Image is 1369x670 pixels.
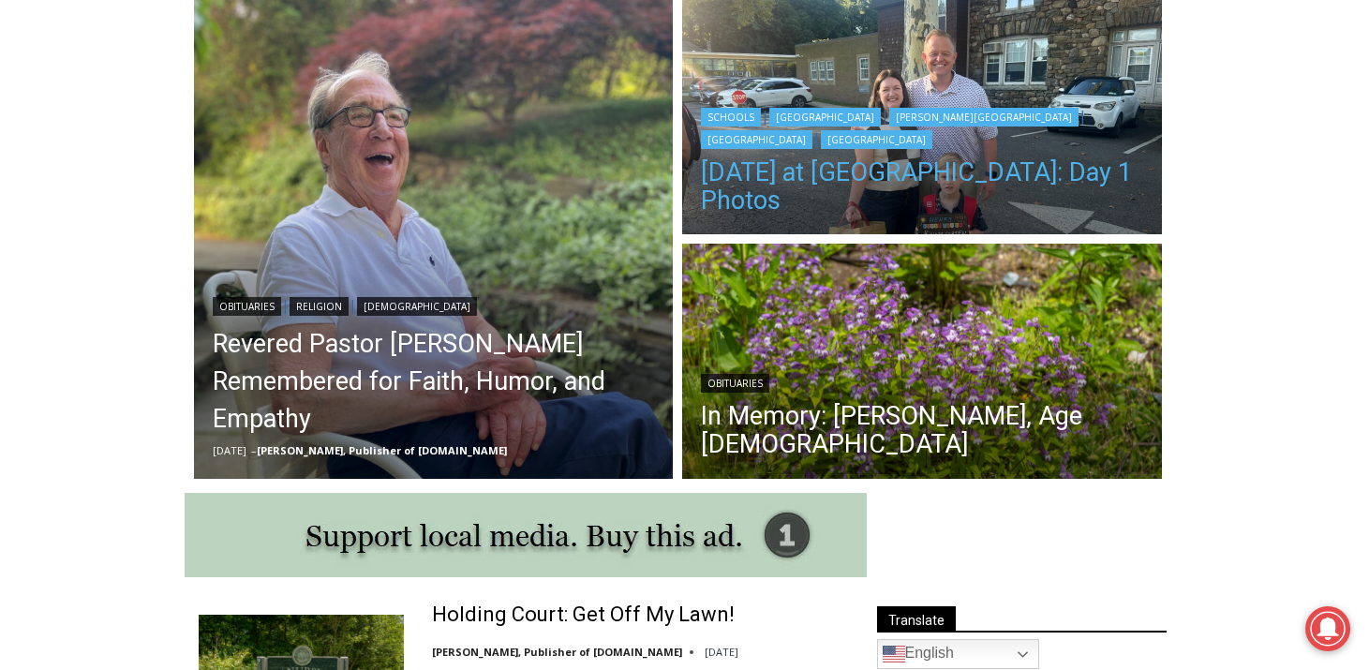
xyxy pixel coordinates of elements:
[432,602,735,629] a: Holding Court: Get Off My Lawn!
[701,158,1143,215] a: [DATE] at [GEOGRAPHIC_DATA]: Day 1 Photos
[213,443,246,457] time: [DATE]
[877,639,1039,669] a: English
[682,244,1162,484] img: (PHOTO: Kim Eierman of EcoBeneficial designed and oversaw the installation of native plant beds f...
[821,130,932,149] a: [GEOGRAPHIC_DATA]
[432,645,682,659] a: [PERSON_NAME], Publisher of [DOMAIN_NAME]
[701,374,769,393] a: Obituaries
[473,1,885,182] div: "[PERSON_NAME] and I covered the [DATE] Parade, which was a really eye opening experience as I ha...
[257,443,507,457] a: [PERSON_NAME], Publisher of [DOMAIN_NAME]
[213,325,655,438] a: Revered Pastor [PERSON_NAME] Remembered for Faith, Humor, and Empathy
[701,130,812,149] a: [GEOGRAPHIC_DATA]
[889,108,1079,127] a: [PERSON_NAME][GEOGRAPHIC_DATA]
[193,117,275,224] div: "the precise, almost orchestrated movements of cutting and assembling sushi and [PERSON_NAME] mak...
[251,443,257,457] span: –
[213,293,655,316] div: | |
[290,297,349,316] a: Religion
[883,643,905,665] img: en
[213,297,281,316] a: Obituaries
[6,193,184,264] span: Open Tues. - Sun. [PHONE_NUMBER]
[701,104,1143,149] div: | | | |
[701,108,761,127] a: Schools
[769,108,881,127] a: [GEOGRAPHIC_DATA]
[490,186,869,229] span: Intern @ [DOMAIN_NAME]
[451,182,908,233] a: Intern @ [DOMAIN_NAME]
[682,244,1162,484] a: Read More In Memory: Adele Arrigale, Age 90
[357,297,477,316] a: [DEMOGRAPHIC_DATA]
[701,402,1143,458] a: In Memory: [PERSON_NAME], Age [DEMOGRAPHIC_DATA]
[705,645,738,659] time: [DATE]
[185,493,867,577] img: support local media, buy this ad
[877,606,956,632] span: Translate
[1,188,188,233] a: Open Tues. - Sun. [PHONE_NUMBER]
